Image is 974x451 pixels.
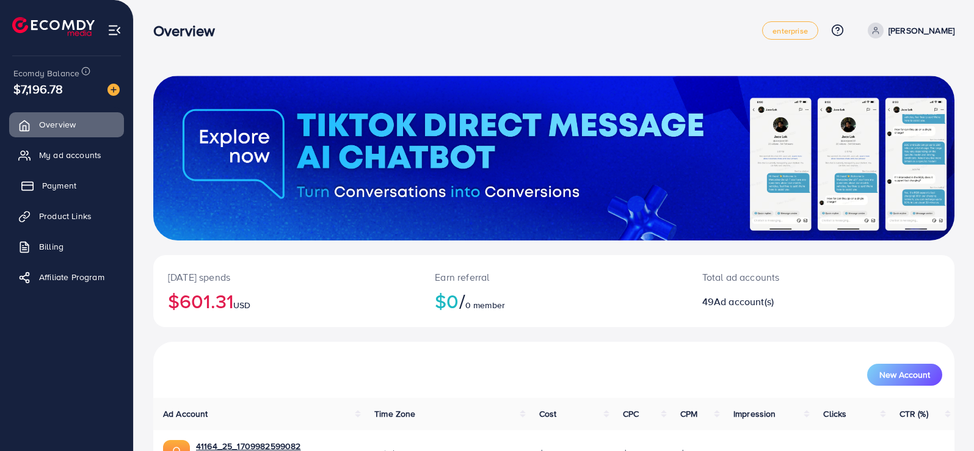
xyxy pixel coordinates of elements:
[680,408,697,420] span: CPM
[42,179,76,192] span: Payment
[762,21,818,40] a: enterprise
[39,210,92,222] span: Product Links
[733,408,776,420] span: Impression
[623,408,639,420] span: CPC
[9,112,124,137] a: Overview
[863,23,954,38] a: [PERSON_NAME]
[39,271,104,283] span: Affiliate Program
[168,270,405,284] p: [DATE] spends
[899,408,928,420] span: CTR (%)
[13,67,79,79] span: Ecomdy Balance
[39,118,76,131] span: Overview
[39,240,64,253] span: Billing
[9,234,124,259] a: Billing
[9,204,124,228] a: Product Links
[459,287,465,315] span: /
[153,22,225,40] h3: Overview
[435,289,672,312] h2: $0
[714,295,774,308] span: Ad account(s)
[107,23,122,37] img: menu
[9,143,124,167] a: My ad accounts
[465,299,505,311] span: 0 member
[13,80,63,98] span: $7,196.78
[867,364,942,386] button: New Account
[889,23,954,38] p: [PERSON_NAME]
[772,27,808,35] span: enterprise
[233,299,250,311] span: USD
[823,408,846,420] span: Clicks
[879,370,930,379] span: New Account
[922,396,965,442] iframe: Chat
[702,296,873,308] h2: 49
[107,84,120,96] img: image
[374,408,415,420] span: Time Zone
[39,149,101,161] span: My ad accounts
[168,289,405,312] h2: $601.31
[539,408,557,420] span: Cost
[702,270,873,284] p: Total ad accounts
[12,17,95,36] img: logo
[9,173,124,198] a: Payment
[163,408,208,420] span: Ad Account
[435,270,672,284] p: Earn referral
[9,265,124,289] a: Affiliate Program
